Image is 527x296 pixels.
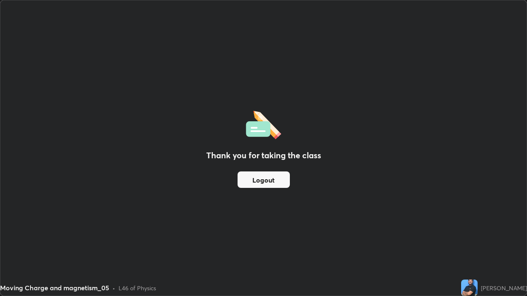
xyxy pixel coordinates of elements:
div: L46 of Physics [119,284,156,292]
button: Logout [238,171,290,188]
h2: Thank you for taking the class [206,149,321,162]
img: offlineFeedback.1438e8b3.svg [246,108,281,139]
div: • [112,284,115,292]
div: [PERSON_NAME] [481,284,527,292]
img: f2301bd397bc4cf78b0e65b0791dc59c.jpg [461,280,478,296]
